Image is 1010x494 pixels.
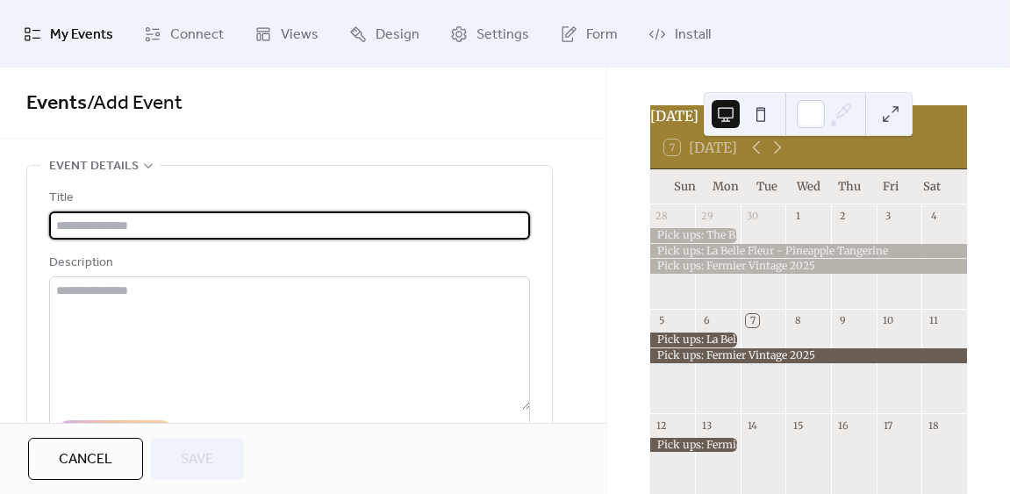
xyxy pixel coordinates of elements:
[791,419,804,432] div: 15
[746,314,759,327] div: 7
[927,419,940,432] div: 18
[635,7,724,61] a: Install
[376,21,419,48] span: Design
[675,21,711,48] span: Install
[50,21,113,48] span: My Events
[882,314,895,327] div: 10
[170,21,224,48] span: Connect
[746,419,759,432] div: 14
[650,438,741,453] div: Pick ups: Fermier Vintage 2025
[700,314,713,327] div: 6
[650,244,967,259] div: Pick ups: La Belle Fleur - Pineapple Tangerine
[650,333,741,347] div: Pick ups: La Belle Fleur - Pineapple Tangerine
[59,449,112,470] span: Cancel
[870,169,912,204] div: Fri
[747,169,788,204] div: Tue
[791,210,804,223] div: 1
[49,253,526,274] div: Description
[650,105,967,126] div: [DATE]
[281,21,319,48] span: Views
[788,169,829,204] div: Wed
[26,84,87,123] a: Events
[700,210,713,223] div: 29
[706,169,747,204] div: Mon
[650,259,967,274] div: Pick ups: Fermier Vintage 2025
[49,188,526,209] div: Title
[882,210,895,223] div: 3
[437,7,542,61] a: Settings
[586,21,618,48] span: Form
[791,314,804,327] div: 8
[650,348,967,363] div: Pick ups: Fermier Vintage 2025
[836,419,849,432] div: 16
[912,169,953,204] div: Sat
[655,419,669,432] div: 12
[241,7,332,61] a: Views
[131,7,237,61] a: Connect
[49,156,139,177] span: Event details
[655,210,669,223] div: 28
[28,438,143,480] button: Cancel
[655,314,669,327] div: 5
[927,314,940,327] div: 11
[927,210,940,223] div: 4
[836,314,849,327] div: 9
[650,228,741,243] div: Pick ups: The Blend & The Blend + Oude Fermier Vintage 2023
[664,169,706,204] div: Sun
[11,7,126,61] a: My Events
[336,7,433,61] a: Design
[547,7,631,61] a: Form
[700,419,713,432] div: 13
[746,210,759,223] div: 30
[87,84,183,123] span: / Add Event
[882,419,895,432] div: 17
[829,169,870,204] div: Thu
[476,21,529,48] span: Settings
[836,210,849,223] div: 2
